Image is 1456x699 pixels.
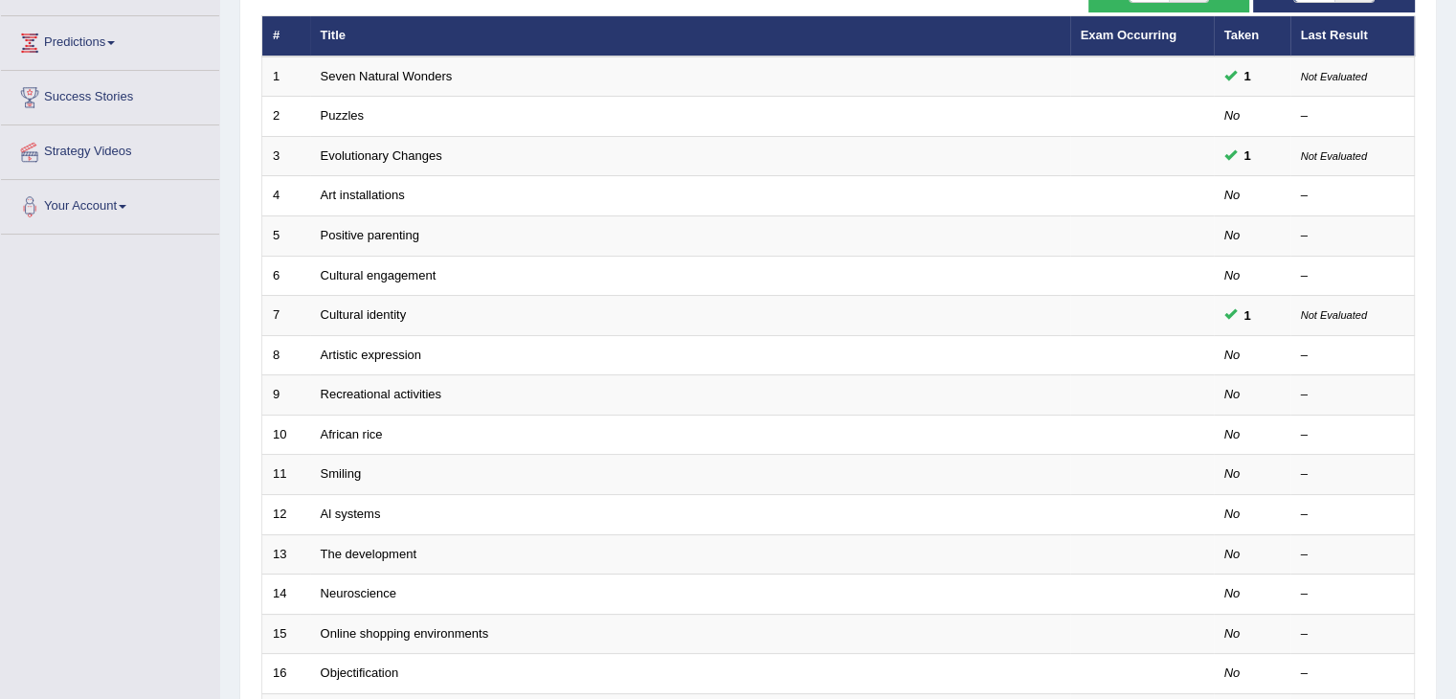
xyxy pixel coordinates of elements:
td: 14 [262,575,310,615]
td: 3 [262,136,310,176]
em: No [1224,427,1241,441]
td: 16 [262,654,310,694]
a: Online shopping environments [321,626,489,641]
small: Not Evaluated [1301,309,1367,321]
td: 5 [262,216,310,257]
td: 10 [262,415,310,455]
a: Seven Natural Wonders [321,69,453,83]
em: No [1224,466,1241,481]
a: Cultural engagement [321,268,437,282]
a: The development [321,547,416,561]
a: Exam Occurring [1081,28,1176,42]
td: 11 [262,455,310,495]
a: Art installations [321,188,405,202]
em: No [1224,188,1241,202]
a: Al systems [321,507,381,521]
a: Success Stories [1,71,219,119]
th: Last Result [1290,16,1415,56]
th: Taken [1214,16,1290,56]
a: Positive parenting [321,228,419,242]
span: You cannot take this question anymore [1237,66,1259,86]
th: Title [310,16,1070,56]
div: – [1301,187,1404,205]
div: – [1301,625,1404,643]
td: 2 [262,97,310,137]
a: Predictions [1,16,219,64]
em: No [1224,387,1241,401]
td: 4 [262,176,310,216]
div: – [1301,227,1404,245]
div: – [1301,347,1404,365]
div: – [1301,426,1404,444]
div: – [1301,267,1404,285]
em: No [1224,586,1241,600]
div: – [1301,585,1404,603]
a: Evolutionary Changes [321,148,442,163]
a: Artistic expression [321,348,421,362]
div: – [1301,465,1404,484]
small: Not Evaluated [1301,150,1367,162]
td: 12 [262,494,310,534]
a: African rice [321,427,383,441]
div: – [1301,506,1404,524]
a: Your Account [1,180,219,228]
td: 7 [262,296,310,336]
a: Recreational activities [321,387,441,401]
em: No [1224,228,1241,242]
em: No [1224,547,1241,561]
div: – [1301,386,1404,404]
a: Strategy Videos [1,125,219,173]
td: 6 [262,256,310,296]
span: You cannot take this question anymore [1237,146,1259,166]
em: No [1224,507,1241,521]
a: Neuroscience [321,586,397,600]
span: You cannot take this question anymore [1237,305,1259,326]
td: 8 [262,335,310,375]
a: Puzzles [321,108,365,123]
td: 9 [262,375,310,416]
a: Smiling [321,466,362,481]
small: Not Evaluated [1301,71,1367,82]
em: No [1224,626,1241,641]
em: No [1224,348,1241,362]
div: – [1301,546,1404,564]
a: Cultural identity [321,307,407,322]
em: No [1224,268,1241,282]
td: 15 [262,614,310,654]
td: 13 [262,534,310,575]
div: – [1301,665,1404,683]
em: No [1224,665,1241,680]
td: 1 [262,56,310,97]
a: Objectification [321,665,399,680]
div: – [1301,107,1404,125]
th: # [262,16,310,56]
em: No [1224,108,1241,123]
